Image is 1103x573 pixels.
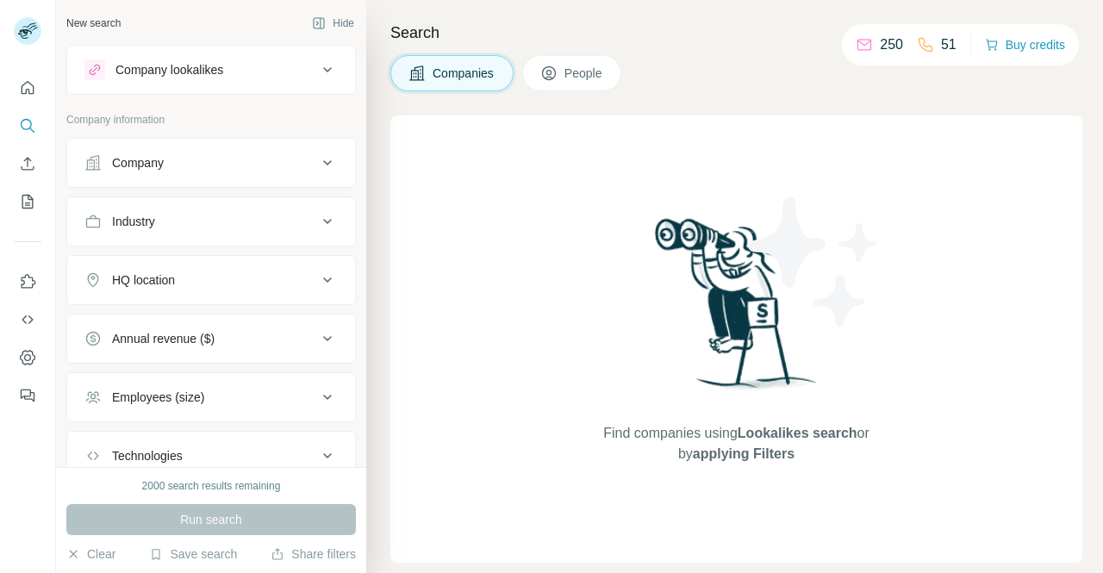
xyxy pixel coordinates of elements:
[112,447,183,464] div: Technologies
[737,184,892,339] img: Surfe Illustration - Stars
[941,34,957,55] p: 51
[300,10,366,36] button: Hide
[67,318,355,359] button: Annual revenue ($)
[14,342,41,373] button: Dashboard
[647,214,826,406] img: Surfe Illustration - Woman searching with binoculars
[67,377,355,418] button: Employees (size)
[149,545,237,563] button: Save search
[67,49,355,90] button: Company lookalikes
[14,186,41,217] button: My lists
[693,446,795,461] span: applying Filters
[115,61,223,78] div: Company lookalikes
[66,16,121,31] div: New search
[14,304,41,335] button: Use Surfe API
[112,389,204,406] div: Employees (size)
[67,259,355,301] button: HQ location
[598,423,874,464] span: Find companies using or by
[67,142,355,184] button: Company
[14,266,41,297] button: Use Surfe on LinkedIn
[66,545,115,563] button: Clear
[112,154,164,171] div: Company
[564,65,604,82] span: People
[112,330,215,347] div: Annual revenue ($)
[67,201,355,242] button: Industry
[390,21,1082,45] h4: Search
[14,72,41,103] button: Quick start
[142,478,281,494] div: 2000 search results remaining
[880,34,903,55] p: 250
[112,271,175,289] div: HQ location
[14,110,41,141] button: Search
[66,112,356,128] p: Company information
[112,213,155,230] div: Industry
[67,435,355,476] button: Technologies
[738,426,857,440] span: Lookalikes search
[14,380,41,411] button: Feedback
[985,33,1065,57] button: Buy credits
[271,545,356,563] button: Share filters
[14,148,41,179] button: Enrich CSV
[433,65,495,82] span: Companies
